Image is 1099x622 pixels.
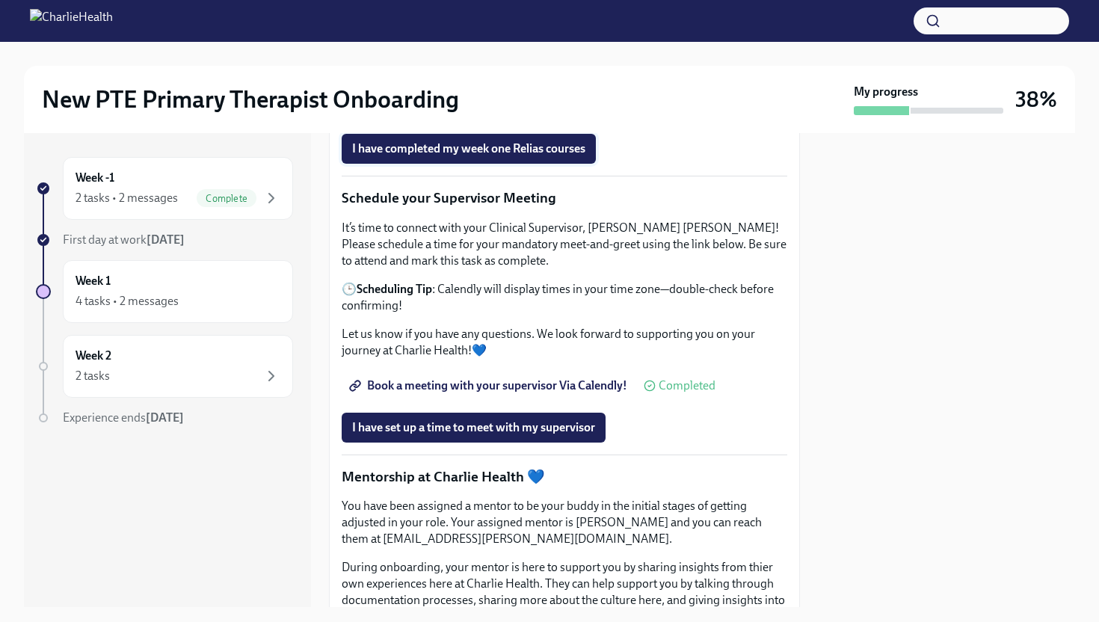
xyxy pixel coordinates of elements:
[147,233,185,247] strong: [DATE]
[30,9,113,33] img: CharlieHealth
[854,84,918,100] strong: My progress
[36,260,293,323] a: Week 14 tasks • 2 messages
[42,84,459,114] h2: New PTE Primary Therapist Onboarding
[342,281,787,314] p: 🕒 : Calendly will display times in your time zone—double-check before confirming!
[76,293,179,310] div: 4 tasks • 2 messages
[352,420,595,435] span: I have set up a time to meet with my supervisor
[357,282,432,296] strong: Scheduling Tip
[342,326,787,359] p: Let us know if you have any questions. We look forward to supporting you on your journey at Charl...
[63,410,184,425] span: Experience ends
[76,190,178,206] div: 2 tasks • 2 messages
[352,378,627,393] span: Book a meeting with your supervisor Via Calendly!
[1015,86,1057,113] h3: 38%
[36,232,293,248] a: First day at work[DATE]
[146,410,184,425] strong: [DATE]
[342,467,787,487] p: Mentorship at Charlie Health 💙
[76,368,110,384] div: 2 tasks
[76,170,114,186] h6: Week -1
[342,220,787,269] p: It’s time to connect with your Clinical Supervisor, [PERSON_NAME] [PERSON_NAME]! Please schedule ...
[342,413,606,443] button: I have set up a time to meet with my supervisor
[342,371,638,401] a: Book a meeting with your supervisor Via Calendly!
[342,498,787,547] p: You have been assigned a mentor to be your buddy in the initial stages of getting adjusted in you...
[197,193,256,204] span: Complete
[342,134,596,164] button: I have completed my week one Relias courses
[342,188,787,208] p: Schedule your Supervisor Meeting
[36,335,293,398] a: Week 22 tasks
[36,157,293,220] a: Week -12 tasks • 2 messagesComplete
[63,233,185,247] span: First day at work
[352,141,585,156] span: I have completed my week one Relias courses
[659,380,715,392] span: Completed
[76,273,111,289] h6: Week 1
[76,348,111,364] h6: Week 2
